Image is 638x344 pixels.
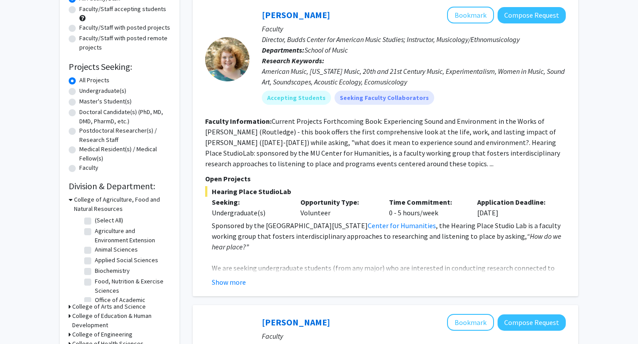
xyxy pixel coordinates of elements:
div: Volunteer [294,197,382,218]
label: (Select All) [95,216,123,225]
label: Faculty [79,163,98,172]
label: Agriculture and Environment Extension [95,226,168,245]
a: [PERSON_NAME] [262,317,330,328]
iframe: Chat [7,304,38,337]
p: Faculty [262,23,566,34]
label: Postdoctoral Researcher(s) / Research Staff [79,126,171,145]
b: Departments: [262,46,304,54]
fg-read-more: Current Projects Forthcoming Book: Experiencing Sound and Environment in the Works of [PERSON_NAM... [205,117,560,168]
label: Doctoral Candidate(s) (PhD, MD, DMD, PharmD, etc.) [79,107,171,126]
label: All Projects [79,76,109,85]
label: Office of Academic Programs [95,295,168,314]
h3: College of Arts and Science [72,302,146,311]
label: Medical Resident(s) / Medical Fellow(s) [79,145,171,163]
p: Director, Budds Center for American Music Studies; Instructor, Musicology/Ethnomusicology [262,34,566,45]
div: [DATE] [471,197,559,218]
label: Faculty/Staff with posted remote projects [79,34,171,52]
label: Undergraduate(s) [79,86,126,96]
label: Master's Student(s) [79,97,132,106]
h2: Division & Department: [69,181,171,191]
h2: Projects Seeking: [69,61,171,72]
p: Open Projects [205,173,566,184]
p: We are seeking undergraduate students (from any major) who are interested in conducting research ... [212,263,566,316]
p: Sponsored by the [GEOGRAPHIC_DATA][US_STATE] , the Hearing Place Studio Lab is a faculty working ... [212,220,566,252]
button: Show more [212,277,246,287]
h3: College of Engineering [72,330,132,339]
label: Faculty/Staff accepting students [79,4,166,14]
button: Compose Request to Megan Murph [498,7,566,23]
mat-chip: Seeking Faculty Collaborators [335,91,434,105]
span: School of Music [304,46,348,54]
mat-chip: Accepting Students [262,91,331,105]
span: Hearing Place StudioLab [205,186,566,197]
label: Biochemistry [95,266,130,275]
label: Applied Social Sciences [95,256,158,265]
h3: College of Education & Human Development [72,311,171,330]
p: Seeking: [212,197,287,207]
button: Add Carolyn Orbann to Bookmarks [447,314,494,331]
p: Time Commitment: [389,197,464,207]
a: Center for Humanities [368,221,436,230]
p: Application Deadline: [477,197,552,207]
b: Faculty Information: [205,117,272,126]
div: 0 - 5 hours/week [382,197,471,218]
a: [PERSON_NAME] [262,9,330,20]
p: Opportunity Type: [300,197,376,207]
button: Compose Request to Carolyn Orbann [498,314,566,331]
label: Animal Sciences [95,245,138,254]
label: Faculty/Staff with posted projects [79,23,170,32]
div: American Music, [US_STATE] Music, 20th and 21st Century Music, Experimentalism, Women in Music, S... [262,66,566,87]
b: Research Keywords: [262,56,324,65]
p: Faculty [262,331,566,341]
button: Add Megan Murph to Bookmarks [447,7,494,23]
h3: College of Agriculture, Food and Natural Resources [74,195,171,214]
label: Food, Nutrition & Exercise Sciences [95,277,168,295]
div: Undergraduate(s) [212,207,287,218]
